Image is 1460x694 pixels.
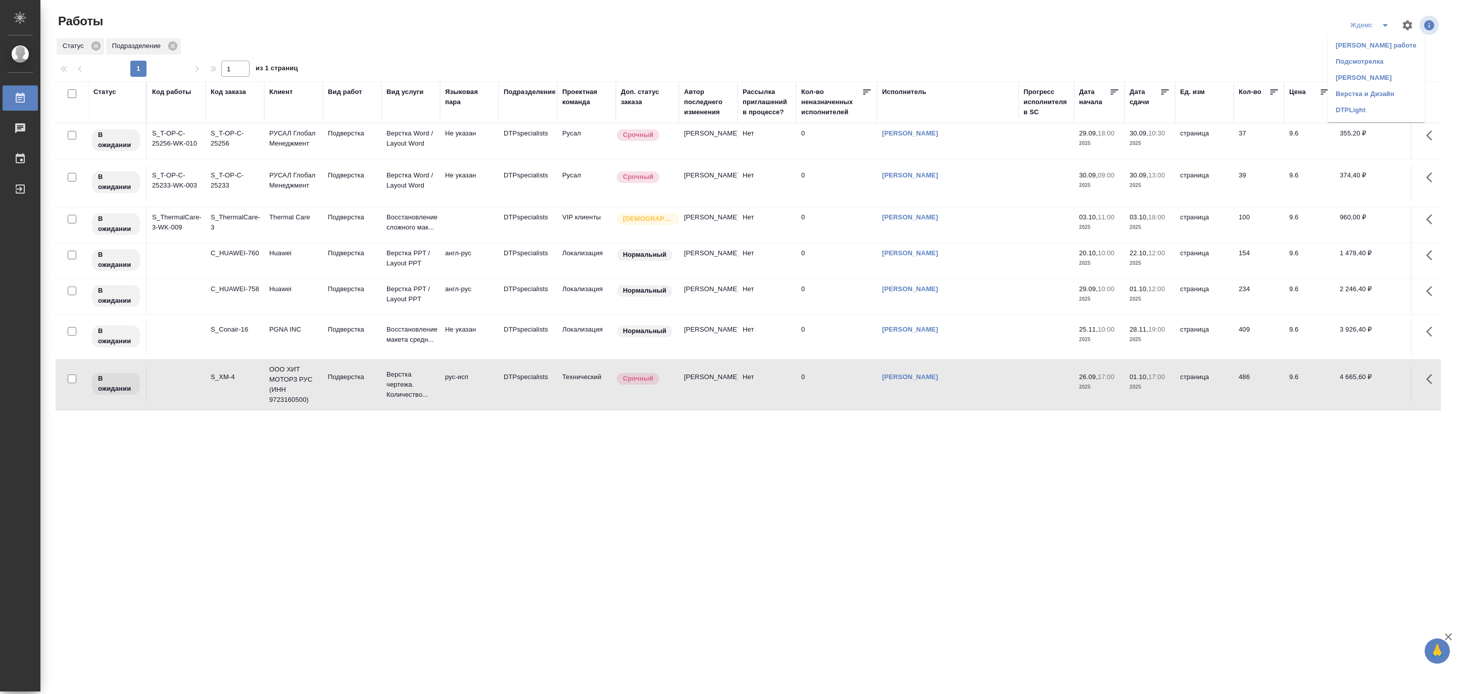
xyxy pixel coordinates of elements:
[1284,123,1335,159] td: 9.6
[440,319,499,355] td: Не указан
[1098,373,1114,381] p: 17:00
[1234,165,1284,201] td: 39
[1098,285,1114,293] p: 10:00
[1234,367,1284,402] td: 486
[147,207,206,243] td: S_ThermalCare-3-WK-009
[1148,249,1165,257] p: 12:00
[1079,129,1098,137] p: 29.09,
[1175,367,1234,402] td: страница
[1284,367,1335,402] td: 9.6
[557,319,616,355] td: Локализация
[1130,285,1148,293] p: 01.10,
[1079,294,1120,304] p: 2025
[796,279,877,314] td: 0
[738,279,796,314] td: Нет
[738,123,796,159] td: Нет
[1130,258,1170,268] p: 2025
[882,373,938,381] a: [PERSON_NAME]
[679,165,738,201] td: [PERSON_NAME]
[211,325,259,335] div: S_Conair-16
[1284,319,1335,355] td: 9.6
[882,171,938,179] a: [PERSON_NAME]
[621,87,674,107] div: Доп. статус заказа
[211,128,259,149] div: S_T-OP-C-25256
[1130,335,1170,345] p: 2025
[1328,86,1425,102] li: Верстка и Дизайн
[1420,279,1444,303] button: Здесь прячутся важные кнопки
[1335,207,1385,243] td: 960,00 ₽
[440,279,499,314] td: англ-рус
[1420,207,1444,232] button: Здесь прячутся важные кнопки
[1130,171,1148,179] p: 30.09,
[1079,249,1098,257] p: 20.10,
[211,284,259,294] div: C_HUAWEI-758
[796,367,877,402] td: 0
[147,123,206,159] td: S_T-OP-C-25256-WK-010
[1239,87,1261,97] div: Кол-во
[796,165,877,201] td: 0
[56,13,103,29] span: Работы
[269,325,318,335] p: PGNA INC
[1148,171,1165,179] p: 13:00
[623,326,666,336] p: Нормальный
[1234,279,1284,314] td: 234
[882,326,938,333] a: [PERSON_NAME]
[1098,213,1114,221] p: 11:00
[91,248,141,272] div: Исполнитель назначен, приступать к работе пока рано
[882,285,938,293] a: [PERSON_NAME]
[1098,249,1114,257] p: 10:00
[1234,243,1284,279] td: 154
[738,367,796,402] td: Нет
[1130,213,1148,221] p: 03.10,
[796,207,877,243] td: 0
[1079,382,1120,392] p: 2025
[1130,138,1170,149] p: 2025
[98,326,134,346] p: В ожидании
[1024,87,1069,117] div: Прогресс исполнителя в SC
[1335,165,1385,201] td: 374,40 ₽
[1130,294,1170,304] p: 2025
[152,87,191,97] div: Код работы
[328,248,376,258] p: Подверстка
[504,87,556,97] div: Подразделение
[269,212,318,222] p: Thermal Care
[386,284,435,304] p: Верстка PPT / Layout PPT
[328,87,362,97] div: Вид работ
[623,172,653,182] p: Срочный
[211,87,246,97] div: Код заказа
[98,214,134,234] p: В ожидании
[91,372,141,396] div: Исполнитель назначен, приступать к работе пока рано
[269,364,318,405] p: ООО ХИТ МОТОРЗ РУС (ИНН 9723160500)
[679,123,738,159] td: [PERSON_NAME]
[269,284,318,294] p: Huawei
[63,41,87,51] p: Статус
[1098,129,1114,137] p: 18:00
[328,372,376,382] p: Подверстка
[882,249,938,257] a: [PERSON_NAME]
[147,165,206,201] td: S_T-OP-C-25233-WK-003
[328,212,376,222] p: Подверстка
[738,165,796,201] td: Нет
[738,207,796,243] td: Нет
[1130,222,1170,233] p: 2025
[1079,326,1098,333] p: 25.11,
[499,243,557,279] td: DTPspecialists
[91,284,141,308] div: Исполнитель назначен, приступать к работе пока рано
[57,38,104,55] div: Статус
[1148,213,1165,221] p: 18:00
[1425,638,1450,664] button: 🙏
[679,279,738,314] td: [PERSON_NAME]
[1328,37,1425,54] li: [PERSON_NAME] работе
[1335,279,1385,314] td: 2 246,40 ₽
[557,243,616,279] td: Локализация
[1079,258,1120,268] p: 2025
[557,367,616,402] td: Технический
[328,284,376,294] p: Подверстка
[1175,165,1234,201] td: страница
[211,372,259,382] div: S_XM-4
[801,87,862,117] div: Кол-во неназначенных исполнителей
[1130,129,1148,137] p: 30.09,
[679,243,738,279] td: [PERSON_NAME]
[1234,319,1284,355] td: 409
[386,248,435,268] p: Верстка PPT / Layout PPT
